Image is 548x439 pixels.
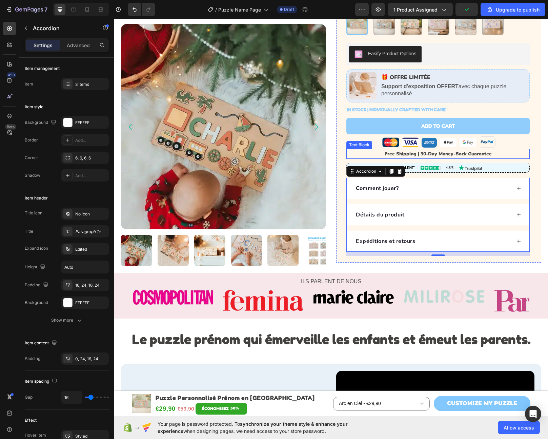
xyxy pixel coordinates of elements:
img: Un bébé est allongé sur un Puzzle Personnalisé Prénom en Bois - Un souvenir unique planche en boi... [7,216,38,247]
img: Un bébé est allongé sur un Puzzle Personnalisé Prénom en Bois - Un souvenir unique planche en boi... [7,5,212,210]
button: 1 product assigned [388,3,453,16]
div: Item management [25,65,60,72]
div: Background [25,300,48,306]
div: Border [25,137,38,143]
div: 450 [6,72,16,78]
p: Expéditions et retours [242,218,301,226]
div: 16, 24, 16, 24 [75,282,107,288]
div: Padding [25,281,50,290]
p: Free Shipping | 30-Day Money-Back Guarantee [233,131,415,139]
button: Allow access [498,421,540,434]
button: Carousel Back Arrow [12,104,20,112]
div: Easify Product Options [254,31,302,38]
img: gempages_585840560439296707-be28cccb-9b61-4558-ab3a-1ea6a57b6442.png [288,118,305,128]
p: Advanced [67,42,90,49]
div: Title [25,228,33,234]
div: Show more [51,317,83,324]
p: ILS PARLENT DE NOUS [1,258,433,268]
div: 6, 6, 6, 6 [75,155,107,161]
div: Item [25,81,33,87]
div: Paragraph 1* [75,229,107,235]
div: Effect [25,417,37,423]
img: gempages_585840560439296707-086f34ff-0ef2-49f8-9fe4-68fc70740d68.png [325,118,342,128]
div: 3 items [75,81,107,88]
div: Add to cart [307,103,341,111]
img: gempages_585840560439296707-b7e48639-caa6-4554-a045-3d95df96ad59.webp [235,53,262,80]
p: IN STOCK | INDIVIDUALLY CRAFTED WITH CARE [233,86,331,95]
img: gempages_585840560439296707-a4d64884-b344-44d4-8fb6-e80efc1edeb5.webp [19,271,99,286]
img: 4.4/5 Rating [306,147,327,151]
img: gempages_585840560439296707-974e8c75-a61e-48f3-b4c7-0b1d9fddace8.png [268,118,285,128]
strong: Support d'exposition OFFERT [267,64,344,70]
img: gempages_585840560439296707-aea08a02-b068-4d28-992d-e1d6dad32553.webp [109,271,189,292]
div: Title icon [25,210,42,216]
iframe: Design area [114,19,548,416]
div: Rich Text Editor. Editing area: main [266,63,412,79]
span: Allow access [504,424,534,431]
p: 7 [44,5,47,14]
p: 🎁 OFFRE LIMITÉE [267,55,412,62]
button: 7 [3,3,50,16]
input: Auto [62,391,82,403]
span: Your page is password protected. To when designing pages, we need access to your store password. [158,420,374,435]
div: Shadow [25,172,40,178]
div: 0, 24, 16, 24 [75,356,107,362]
img: Une petite fille joue joyeusement avec un Puzzle Personnalisé Prénom - en Bois qui porte son prop... [153,216,184,247]
div: Padding [25,356,40,362]
div: Edited [75,246,107,252]
img: gempages_585840560439296707-92722c51-fbed-4f7c-a4d6-11a88f919cda.webp [380,271,461,293]
div: Rich Text Editor. Editing area: main [266,54,412,63]
div: Beta [5,124,16,130]
img: Il y a six planches d'activités thématiques pour enfants étiquetées "Charlie" : Licorne, Explorat... [190,216,221,247]
span: / [215,6,217,13]
button: Upgrade to publish [481,3,545,16]
div: FFFFFF [75,120,107,126]
p: Détails du produit [242,192,290,200]
input: Auto [62,261,108,273]
div: Hover item [25,432,46,438]
div: Accordion [241,149,263,155]
div: FFFFFF [75,300,107,306]
div: Open Intercom Messenger [525,406,541,422]
div: No icon [75,211,107,217]
div: Item style [25,104,43,110]
img: gempages_585840560439296707-576e03e8-30f1-4388-9e08-e4f384146238.webp [199,271,280,285]
a: CUSTOMIZE MY PUZZLE [320,377,416,392]
p: Accordion [33,24,90,32]
button: Show more [25,314,109,326]
p: Settings [34,42,53,49]
button: Carousel Next Arrow [198,104,206,112]
span: Draft [284,6,294,13]
img: Deux enfants sont assis sur un tapis léger, jouant avec un Puzzle Personnalisé Prénom en Bois qui... [43,216,75,247]
img: Trustpilot Logo [344,146,368,152]
div: 50% [116,385,125,394]
div: Add... [75,173,107,179]
img: Un Puzzle Personnalisé Prénom - en Bois avec le nom "ochard" est joué par un bébé. [117,216,148,247]
button: Easify Product Options [235,27,307,43]
strong: Le puzzle prénom qui émerveille les enfants et émeut les parents. [18,312,417,328]
span: Puzzle Name Page [218,6,261,13]
div: Undo/Redo [128,3,155,16]
img: gempages_585840560439296707-cba509fe-49ff-4fd5-a6a8-9bbf1a52453a.png [345,118,362,128]
div: Height [25,263,47,272]
p: CUSTOMIZE MY PUZZLE [333,380,403,389]
img: gempages_585840560439296707-ca246981-c91f-412b-b463-358a5de36e95.webp [307,119,323,129]
div: Item spacing [25,377,59,386]
div: Corner [25,155,38,161]
img: Un Puzzle Personnalisé Prénom en Bois - Cadeau Unique et Éducatif avec le prénom Charlie, gravé s... [80,216,111,247]
span: 4.8/5 [332,146,339,151]
b: "EXCELLENT" [278,147,301,151]
img: gempages_585840560439296707-9ad95d23-2c69-43b4-be7b-c945ede01773.webp [365,117,382,129]
p: avec chaque puzzle personnalisé [267,64,412,78]
div: Text Block [234,123,257,129]
p: Comment jouer? [242,165,284,173]
div: Background [25,118,58,127]
div: Item content [25,339,58,348]
span: synchronize your theme style & enhance your experience [158,421,348,434]
img: gempages_585840560439296707-2d4afdf9-898c-4a9f-bda2-953db3b04fc7.webp [290,271,370,284]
